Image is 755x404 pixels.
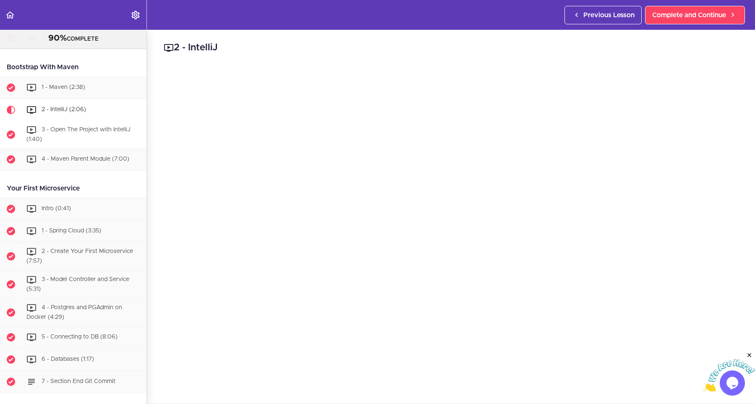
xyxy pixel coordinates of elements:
iframe: Video Player [164,68,738,391]
a: Previous Lesson [564,6,642,24]
span: 7 - Section End Git Commit [42,379,115,385]
div: COMPLETE [10,33,136,44]
span: 3 - Model Controller and Service (5:31) [26,276,129,292]
span: 5 - Connecting to DB (8:06) [42,334,118,340]
span: Complete and Continue [652,10,726,20]
span: 1 - Maven (2:38) [42,84,85,90]
span: 4 - Maven Parent Module (7:00) [42,156,129,162]
a: Complete and Continue [645,6,745,24]
iframe: chat widget [703,352,755,391]
span: 2 - Create Your First Microservice (7:57) [26,249,133,264]
svg: Settings Menu [131,10,141,20]
svg: Back to course curriculum [5,10,15,20]
span: 2 - IntelliJ (2:06) [42,107,86,112]
h2: 2 - IntelliJ [164,41,738,55]
span: Intro (0:41) [42,206,71,212]
span: Previous Lesson [583,10,635,20]
span: 6 - Databases (1:17) [42,357,94,362]
span: 4 - Postgres and PGAdmin on Docker (4:29) [26,305,122,320]
span: 3 - Open The Project with IntelliJ (1:40) [26,127,131,142]
span: 1 - Spring Cloud (3:35) [42,228,101,234]
span: 90% [48,34,67,42]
